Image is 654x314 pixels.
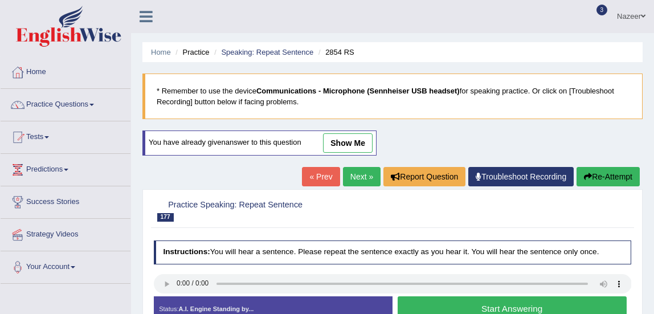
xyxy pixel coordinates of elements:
a: show me [323,133,373,153]
a: Home [1,56,130,85]
a: Speaking: Repeat Sentence [221,48,313,56]
b: Instructions: [163,247,210,256]
li: Practice [173,47,209,58]
button: Re-Attempt [577,167,640,186]
a: Troubleshoot Recording [468,167,574,186]
strong: A.I. Engine Standing by... [179,305,254,312]
blockquote: * Remember to use the device for speaking practice. Or click on [Troubleshoot Recording] button b... [142,74,643,119]
a: « Prev [302,167,340,186]
a: Strategy Videos [1,219,130,247]
span: 3 [596,5,608,15]
a: Home [151,48,171,56]
li: 2854 RS [316,47,354,58]
a: Next » [343,167,381,186]
div: You have already given answer to this question [142,131,377,156]
a: Practice Questions [1,89,130,117]
a: Your Account [1,251,130,280]
h2: Practice Speaking: Repeat Sentence [154,198,450,222]
a: Predictions [1,154,130,182]
button: Report Question [383,167,465,186]
h4: You will hear a sentence. Please repeat the sentence exactly as you hear it. You will hear the se... [154,240,632,264]
a: Success Stories [1,186,130,215]
span: 177 [157,213,174,222]
a: Tests [1,121,130,150]
b: Communications - Microphone (Sennheiser USB headset) [256,87,460,95]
